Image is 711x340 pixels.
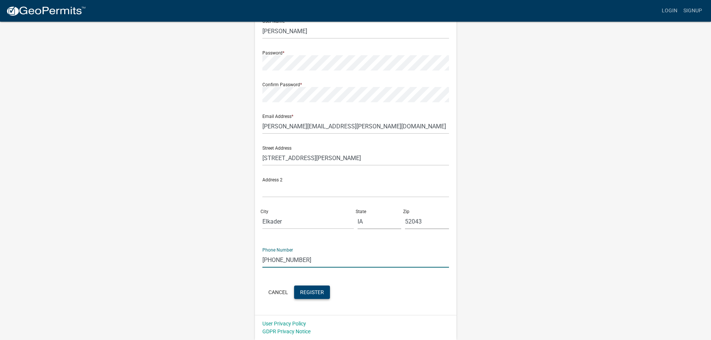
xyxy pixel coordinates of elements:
a: Login [659,4,680,18]
a: GDPR Privacy Notice [262,328,311,334]
a: Signup [680,4,705,18]
button: Register [294,286,330,299]
a: User Privacy Policy [262,321,306,327]
span: Register [300,289,324,295]
button: Cancel [262,286,294,299]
